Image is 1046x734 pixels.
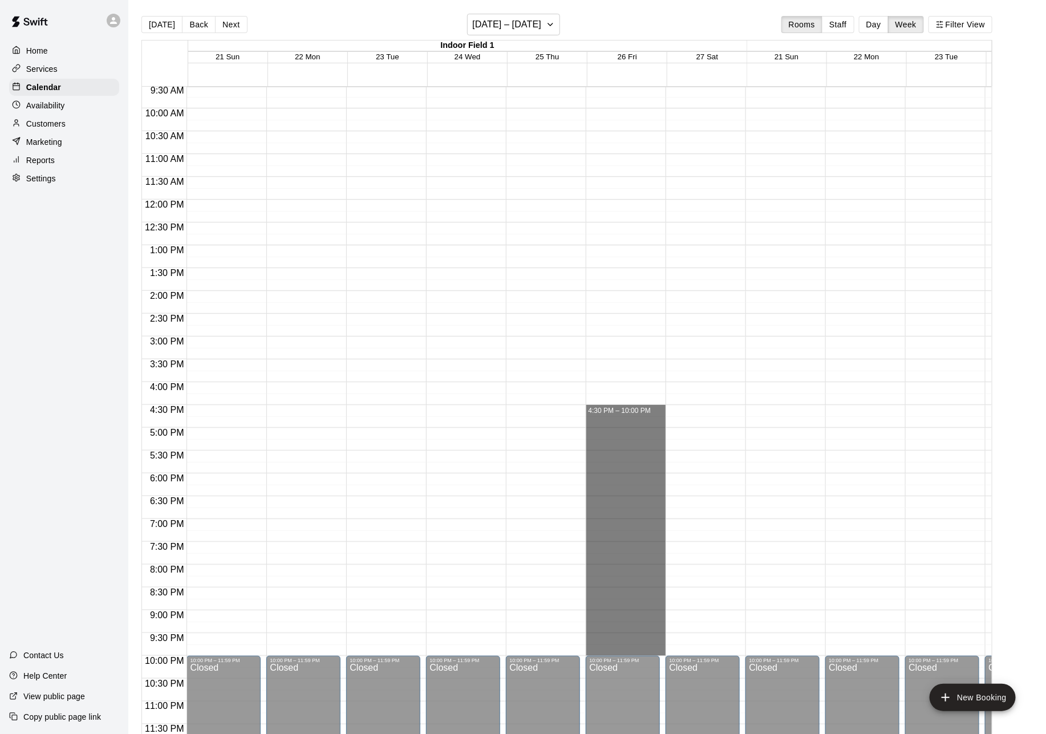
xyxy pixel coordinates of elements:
span: 11:00 AM [143,154,187,164]
span: 1:30 PM [147,268,187,278]
p: Customers [26,118,66,129]
a: Calendar [9,79,119,96]
span: 6:00 PM [147,473,187,483]
span: 4:30 PM [147,405,187,415]
span: 10:00 AM [143,108,187,118]
button: 23 Tue [935,52,958,61]
span: 11:30 AM [143,177,187,186]
a: Services [9,60,119,78]
span: 2:30 PM [147,314,187,323]
button: Back [182,16,216,33]
div: 10:00 PM – 11:59 PM [829,658,896,663]
p: Availability [26,100,65,111]
button: Week [888,16,924,33]
button: 27 Sat [696,52,719,61]
a: Settings [9,170,119,187]
button: 23 Tue [376,52,399,61]
p: Help Center [23,670,67,682]
div: 10:00 PM – 11:59 PM [350,658,417,663]
div: 10:00 PM – 11:59 PM [669,658,736,663]
span: 7:00 PM [147,519,187,529]
span: 9:30 AM [148,86,187,95]
span: 2:00 PM [147,291,187,301]
p: Copy public page link [23,711,101,723]
span: 3:00 PM [147,336,187,346]
div: 10:00 PM – 11:59 PM [749,658,816,663]
p: Calendar [26,82,61,93]
button: Next [215,16,247,33]
span: 5:30 PM [147,451,187,460]
a: Marketing [9,133,119,151]
span: 10:30 AM [143,131,187,141]
a: Customers [9,115,119,132]
button: Rooms [781,16,822,33]
button: 25 Thu [536,52,559,61]
span: 10:00 PM [142,656,187,666]
p: Home [26,45,48,56]
div: 10:00 PM – 11:59 PM [909,658,976,663]
span: 11:00 PM [142,701,187,711]
div: Indoor Field 1 [188,40,747,51]
p: Reports [26,155,55,166]
span: 12:00 PM [142,200,187,209]
button: 26 Fri [618,52,637,61]
button: add [930,684,1016,711]
h6: [DATE] – [DATE] [472,17,541,33]
span: 4:30 PM – 10:00 PM [588,407,650,415]
button: 21 Sun [216,52,240,61]
span: 9:00 PM [147,610,187,620]
span: 8:30 PM [147,587,187,597]
a: Home [9,42,119,59]
div: 10:00 PM – 11:59 PM [429,658,497,663]
p: Contact Us [23,650,64,661]
a: Reports [9,152,119,169]
span: 11:30 PM [142,724,187,734]
button: Day [859,16,889,33]
button: [DATE] – [DATE] [467,14,560,35]
button: 24 Wed [455,52,481,61]
div: 10:00 PM – 11:59 PM [509,658,577,663]
span: 4:00 PM [147,382,187,392]
span: 3:30 PM [147,359,187,369]
div: 10:00 PM – 11:59 PM [190,658,257,663]
span: 9:30 PM [147,633,187,643]
span: 12:30 PM [142,222,187,232]
span: 10:30 PM [142,679,187,688]
button: [DATE] [141,16,183,33]
button: Filter View [929,16,992,33]
a: Availability [9,97,119,114]
button: 21 Sun [775,52,798,61]
p: Settings [26,173,56,184]
p: View public page [23,691,85,702]
p: Marketing [26,136,62,148]
span: 1:00 PM [147,245,187,255]
span: 5:00 PM [147,428,187,437]
span: 8:00 PM [147,565,187,574]
button: Staff [822,16,854,33]
span: 6:30 PM [147,496,187,506]
button: 22 Mon [854,52,879,61]
button: 22 Mon [295,52,320,61]
div: 10:00 PM – 11:59 PM [270,658,337,663]
p: Services [26,63,58,75]
span: 7:30 PM [147,542,187,551]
